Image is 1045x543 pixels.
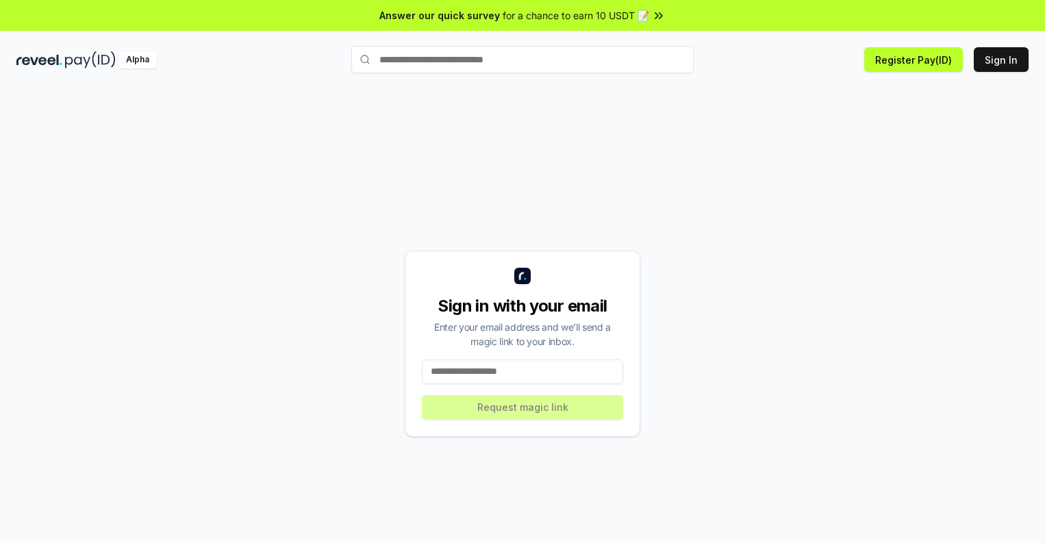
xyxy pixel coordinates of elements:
img: reveel_dark [16,51,62,68]
div: Alpha [118,51,157,68]
img: logo_small [514,268,531,284]
span: for a chance to earn 10 USDT 📝 [503,8,649,23]
div: Sign in with your email [422,295,623,317]
div: Enter your email address and we’ll send a magic link to your inbox. [422,320,623,349]
button: Register Pay(ID) [864,47,963,72]
button: Sign In [974,47,1029,72]
img: pay_id [65,51,116,68]
span: Answer our quick survey [379,8,500,23]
